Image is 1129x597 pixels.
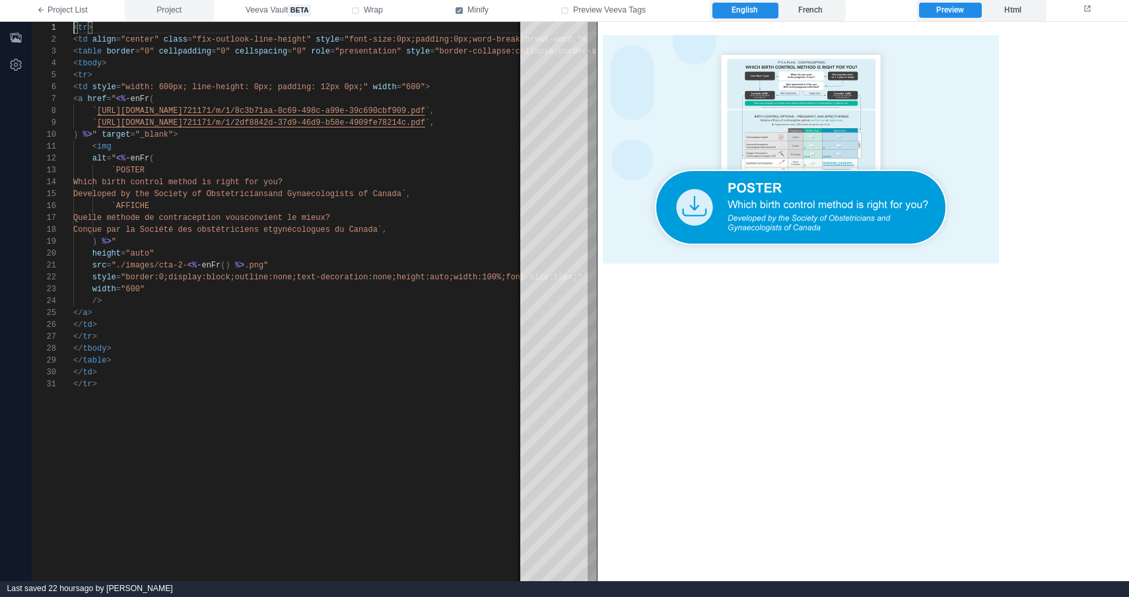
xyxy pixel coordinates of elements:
span: "0" [292,47,306,56]
div: 16 [32,200,56,212]
span: "600" [401,83,425,92]
div: 6 [32,81,56,93]
span: > [425,83,430,92]
span: Preview Veeva Tags [573,5,646,17]
span: = [106,261,111,270]
span: </ [73,332,83,341]
span: tr [78,23,87,32]
span: tr [83,332,92,341]
span: ` [425,118,430,127]
span: "fix-outlook-line-height" [192,35,311,44]
div: 21 [32,260,56,271]
span: </ [73,368,83,377]
span: beta [288,5,311,17]
span: 721171/m/1/8c3b71aa-8c69-498c-a99e-39c690cbf909.pd [183,106,421,116]
span: "_blank" [135,130,174,139]
span: tr [78,71,87,80]
span: `AFFICHE [112,201,150,211]
span: "0" [216,47,230,56]
span: td [78,83,87,92]
span: td [83,368,92,377]
div: 4 [32,57,56,69]
span: style [406,47,430,56]
span: ;" [359,83,368,92]
span: "border:0;display:block;outline:none;text-decorati [121,273,359,282]
div: 10 [32,129,56,141]
span: < [73,35,78,44]
span: enFr [130,94,149,104]
span: ` [92,118,97,127]
span: ( [149,154,154,163]
span: alt [92,154,107,163]
span: > [102,59,106,68]
span: > [88,71,92,80]
span: width [373,83,397,92]
span: " [112,94,116,104]
div: 12 [32,153,56,164]
span: > [92,380,97,389]
span: %> [83,130,92,139]
span: </ [73,308,83,318]
span: role [311,47,330,56]
span: ` [92,106,97,116]
span: [URL][DOMAIN_NAME] [97,106,183,116]
span: < [73,47,78,56]
span: target [102,130,130,139]
span: on:none;height:auto;width:100%;font-size:13px;" [359,273,582,282]
span: = [211,47,216,56]
span: enFr [130,154,149,163]
span: and Gynaecologists of Canada` [268,190,406,199]
span: < [92,142,97,151]
span: Minify [467,5,489,17]
span: td [78,35,87,44]
span: convient le mieux? [244,213,330,223]
span: Wrap [364,5,383,17]
span: " [92,130,97,139]
span: <%- [116,94,131,104]
span: > [88,23,92,32]
span: tr [83,380,92,389]
span: = [397,83,401,92]
span: "auto" [125,249,154,258]
span: () [221,261,230,270]
textarea: Editor content;Press Alt+F1 for Accessibility Options. [73,22,74,34]
div: 1 [32,22,56,34]
span: style [316,35,339,44]
div: 29 [32,355,56,367]
span: "0" [140,47,154,56]
span: ( [149,94,154,104]
span: enFr [201,261,221,270]
span: = [188,35,192,44]
iframe: preview [598,22,1129,581]
span: %> [235,261,244,270]
span: " [112,154,116,163]
span: , [430,118,434,127]
span: Quelle méthode de contraception vous [73,213,244,223]
span: "width: 600px; line-height: 0px; padding: 12px 0px [121,83,359,92]
span: Developed by the Society of Obstetricians [73,190,268,199]
span: > [92,332,97,341]
span: "600" [121,285,145,294]
label: French [778,3,843,18]
span: < [73,94,78,104]
label: Preview [919,3,981,18]
span: a [83,308,87,318]
div: 23 [32,283,56,295]
div: 18 [32,224,56,236]
span: style [92,273,116,282]
div: 17 [32,212,56,224]
div: 14 [32,176,56,188]
span: > [92,320,97,330]
span: "border-collapse:collapse;border-spacing:0px;" [434,47,653,56]
label: English [712,3,778,18]
span: , [406,190,411,199]
div: 11 [32,141,56,153]
div: 8 [32,105,56,117]
span: = [121,249,125,258]
span: table [78,47,102,56]
span: < [73,71,78,80]
span: ` [425,106,430,116]
span: ) [73,130,78,139]
div: 25 [32,307,56,319]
